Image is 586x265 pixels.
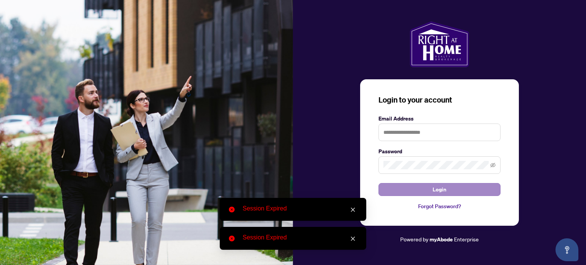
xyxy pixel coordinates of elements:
a: myAbode [430,235,453,244]
span: Enterprise [454,236,479,243]
span: Powered by [400,236,428,243]
span: close-circle [229,207,235,212]
label: Email Address [378,114,501,123]
img: ma-logo [410,21,469,67]
a: Close [349,234,357,243]
h3: Login to your account [378,95,501,105]
label: Password [378,147,501,156]
span: close [350,207,356,212]
div: Session Expired [243,233,357,242]
button: Login [378,183,501,196]
div: Session Expired [243,204,357,213]
a: Forgot Password? [378,202,501,210]
span: close-circle [229,236,235,241]
span: eye-invisible [490,162,496,168]
button: Open asap [555,238,578,261]
a: Close [349,206,357,214]
span: close [350,236,356,241]
span: Login [433,183,446,196]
